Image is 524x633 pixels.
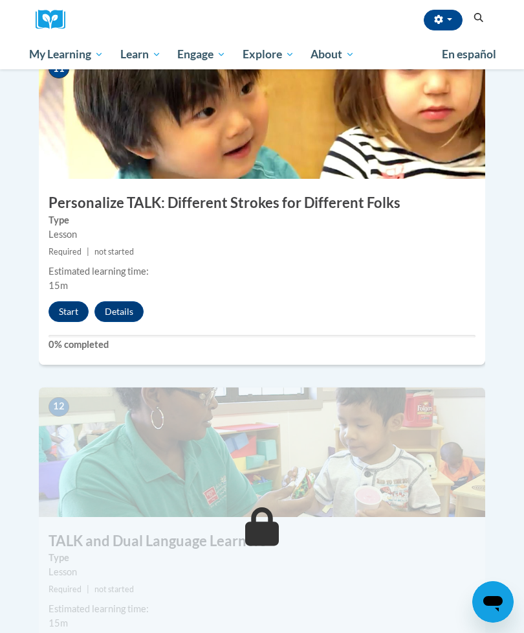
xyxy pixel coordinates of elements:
a: Engage [169,40,234,69]
span: Explore [243,47,294,62]
label: 0% completed [49,338,475,352]
div: Lesson [49,227,475,242]
img: Course Image [39,387,485,517]
a: About [303,40,364,69]
label: Type [49,213,475,227]
img: Course Image [39,49,485,179]
span: About [311,47,355,62]
iframe: Button to launch messaging window [472,581,514,623]
div: Estimated learning time: [49,264,475,279]
h3: TALK and Dual Language Learners [39,531,485,551]
span: En español [442,47,496,61]
span: Learn [120,47,161,62]
a: Explore [234,40,303,69]
span: 15m [49,280,68,291]
img: Logo brand [36,10,74,30]
span: Engage [177,47,226,62]
div: Estimated learning time: [49,602,475,616]
span: | [87,247,89,257]
span: My Learning [29,47,104,62]
a: Learn [112,40,169,69]
span: | [87,584,89,594]
div: Main menu [19,40,505,69]
span: 12 [49,397,69,417]
a: My Learning [21,40,112,69]
button: Search [469,10,488,26]
span: not started [94,584,134,594]
button: Account Settings [424,10,463,30]
span: not started [94,247,134,257]
span: Required [49,247,82,257]
span: Required [49,584,82,594]
label: Type [49,551,475,565]
a: Cox Campus [36,10,74,30]
div: Lesson [49,565,475,579]
button: Details [94,301,144,322]
span: 15m [49,617,68,628]
h3: Personalize TALK: Different Strokes for Different Folks [39,193,485,213]
button: Start [49,301,89,322]
a: En español [433,41,505,68]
